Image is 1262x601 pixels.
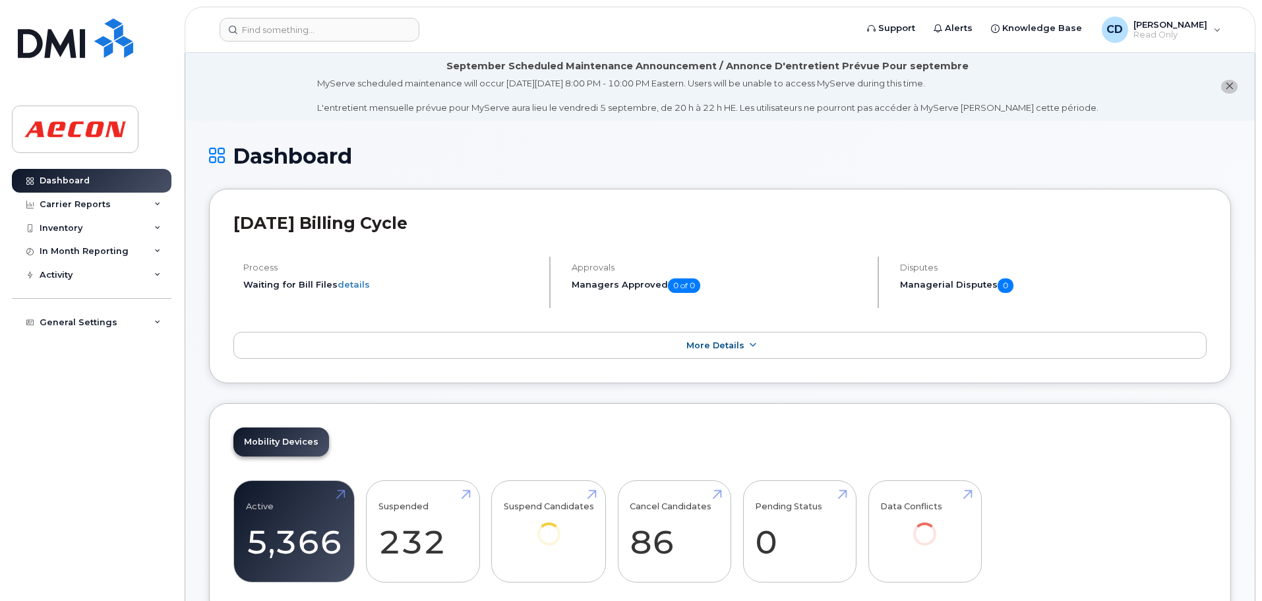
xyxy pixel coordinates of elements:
h4: Approvals [572,263,866,272]
a: Suspended 232 [378,488,467,575]
a: Data Conflicts [880,488,969,564]
a: Suspend Candidates [504,488,594,564]
a: Cancel Candidates 86 [630,488,719,575]
h5: Managerial Disputes [900,278,1207,293]
span: 0 of 0 [668,278,700,293]
a: Active 5,366 [246,488,342,575]
a: details [338,279,370,290]
a: Pending Status 0 [755,488,844,575]
div: MyServe scheduled maintenance will occur [DATE][DATE] 8:00 PM - 10:00 PM Eastern. Users will be u... [317,77,1098,114]
h4: Disputes [900,263,1207,272]
span: 0 [998,278,1013,293]
a: Mobility Devices [233,427,329,457]
h4: Process [243,263,538,272]
span: More Details [686,340,744,350]
button: close notification [1221,80,1238,94]
h5: Managers Approved [572,278,866,293]
h1: Dashboard [209,144,1231,168]
h2: [DATE] Billing Cycle [233,213,1207,233]
div: September Scheduled Maintenance Announcement / Annonce D'entretient Prévue Pour septembre [446,59,969,73]
li: Waiting for Bill Files [243,278,538,291]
